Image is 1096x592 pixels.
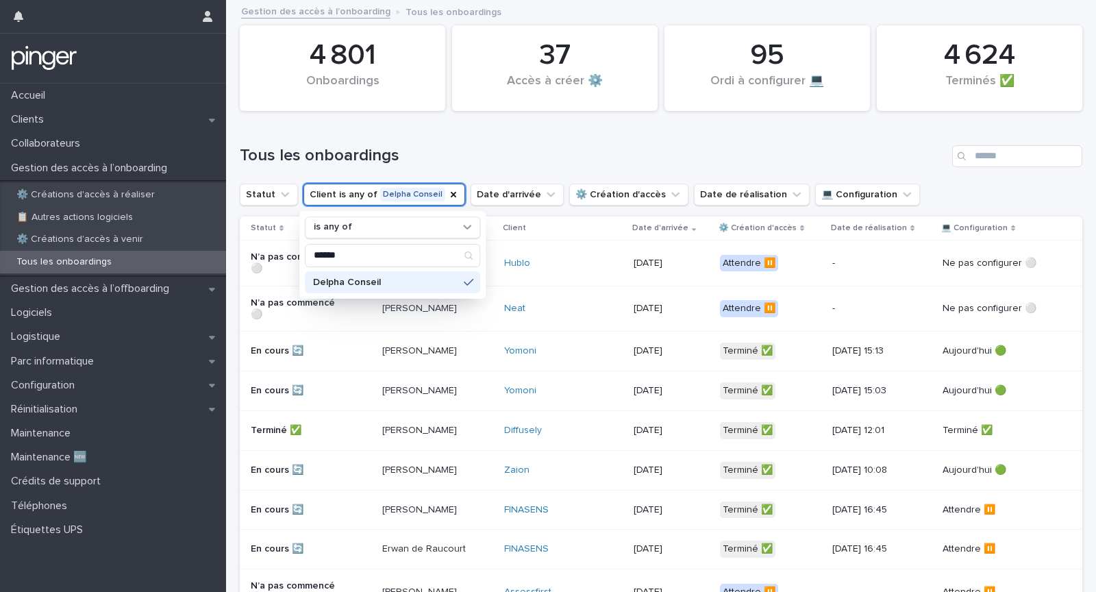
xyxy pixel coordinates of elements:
[240,332,1082,371] tr: En cours 🔄[PERSON_NAME]Yomoni [DATE]Terminé ✅[DATE] 15:13Aujourd'hui 🟢
[240,530,1082,569] tr: En cours 🔄Erwan de RaucourtFINASENS [DATE]Terminé ✅[DATE] 16:45Attendre ⏸️
[832,425,930,436] p: [DATE] 12:01
[5,500,78,513] p: Téléphones
[5,451,98,464] p: Maintenance 🆕
[688,38,847,73] div: 95
[952,145,1082,167] input: Search
[406,3,501,18] p: Tous les onboardings
[303,184,465,206] button: Client
[263,38,422,73] div: 4 801
[5,379,86,392] p: Configuration
[720,462,775,479] div: Terminé ✅
[943,385,1041,397] p: Aujourd'hui 🟢
[5,330,71,343] p: Logistique
[475,74,634,103] div: Accès à créer ⚙️
[504,258,530,269] a: Hublo
[688,74,847,103] div: Ordi à configurer 💻
[5,234,154,245] p: ⚙️ Créations d'accès à venir
[720,422,775,439] div: Terminé ✅
[5,137,91,150] p: Collaborateurs
[240,241,1082,286] tr: N’a pas commencé ⚪[PERSON_NAME]Hublo [DATE]Attendre ⏸️-Ne pas configurer ⚪
[503,221,526,236] p: Client
[504,504,549,516] a: FINASENS
[382,345,480,357] p: [PERSON_NAME]
[720,255,778,272] div: Attendre ⏸️
[251,385,349,397] p: En cours 🔄
[504,465,530,476] a: Zaion
[943,543,1041,555] p: Attendre ⏸️
[305,244,480,267] div: Search
[240,450,1082,490] tr: En cours 🔄[PERSON_NAME]Zaion [DATE]Terminé ✅[DATE] 10:08Aujourd'hui 🟢
[634,425,709,436] p: [DATE]
[504,345,536,357] a: Yomoni
[382,504,480,516] p: [PERSON_NAME]
[241,3,390,18] a: Gestion des accès à l’onboarding
[240,410,1082,450] tr: Terminé ✅[PERSON_NAME]Diffusely [DATE]Terminé ✅[DATE] 12:01Terminé ✅
[634,504,709,516] p: [DATE]
[5,282,180,295] p: Gestion des accès à l’offboarding
[720,382,775,399] div: Terminé ✅
[5,403,88,416] p: Réinitialisation
[5,162,178,175] p: Gestion des accès à l’onboarding
[382,425,480,436] p: [PERSON_NAME]
[943,504,1041,516] p: Attendre ⏸️
[815,184,920,206] button: 💻 Configuration
[832,385,930,397] p: [DATE] 15:03
[251,221,276,236] p: Statut
[504,543,549,555] a: FINASENS
[314,222,352,234] p: is any of
[832,543,930,555] p: [DATE] 16:45
[5,256,123,268] p: Tous les onboardings
[832,303,930,314] p: -
[634,385,709,397] p: [DATE]
[5,306,63,319] p: Logiciels
[832,465,930,476] p: [DATE] 10:08
[720,300,778,317] div: Attendre ⏸️
[943,303,1041,314] p: Ne pas configurer ⚪
[11,45,77,72] img: mTgBEunGTSyRkCgitkcU
[5,212,144,223] p: 📋 Autres actions logiciels
[240,490,1082,530] tr: En cours 🔄[PERSON_NAME]FINASENS [DATE]Terminé ✅[DATE] 16:45Attendre ⏸️
[251,543,349,555] p: En cours 🔄
[634,543,709,555] p: [DATE]
[634,303,709,314] p: [DATE]
[694,184,810,206] button: Date de réalisation
[569,184,688,206] button: ⚙️ Création d'accès
[943,258,1041,269] p: Ne pas configurer ⚪
[251,504,349,516] p: En cours 🔄
[941,221,1008,236] p: 💻 Configuration
[5,189,166,201] p: ⚙️ Créations d'accès à réaliser
[719,221,797,236] p: ⚙️ Création d'accès
[832,504,930,516] p: [DATE] 16:45
[251,297,349,321] p: N’a pas commencé ⚪
[943,465,1041,476] p: Aujourd'hui 🟢
[634,345,709,357] p: [DATE]
[634,465,709,476] p: [DATE]
[504,425,542,436] a: Diffusely
[251,251,349,275] p: N’a pas commencé ⚪
[5,113,55,126] p: Clients
[632,221,688,236] p: Date d'arrivée
[5,427,82,440] p: Maintenance
[251,345,349,357] p: En cours 🔄
[382,465,480,476] p: [PERSON_NAME]
[720,541,775,558] div: Terminé ✅
[943,425,1041,436] p: Terminé ✅
[900,38,1059,73] div: 4 624
[240,146,947,166] h1: Tous les onboardings
[475,38,634,73] div: 37
[943,345,1041,357] p: Aujourd'hui 🟢
[831,221,907,236] p: Date de réalisation
[504,385,536,397] a: Yomoni
[382,303,480,314] p: [PERSON_NAME]
[240,286,1082,332] tr: N’a pas commencé ⚪[PERSON_NAME]Neat [DATE]Attendre ⏸️-Ne pas configurer ⚪
[5,89,56,102] p: Accueil
[251,465,349,476] p: En cours 🔄
[382,385,480,397] p: [PERSON_NAME]
[306,245,480,267] input: Search
[634,258,709,269] p: [DATE]
[5,475,112,488] p: Crédits de support
[720,343,775,360] div: Terminé ✅
[263,74,422,103] div: Onboardings
[504,303,525,314] a: Neat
